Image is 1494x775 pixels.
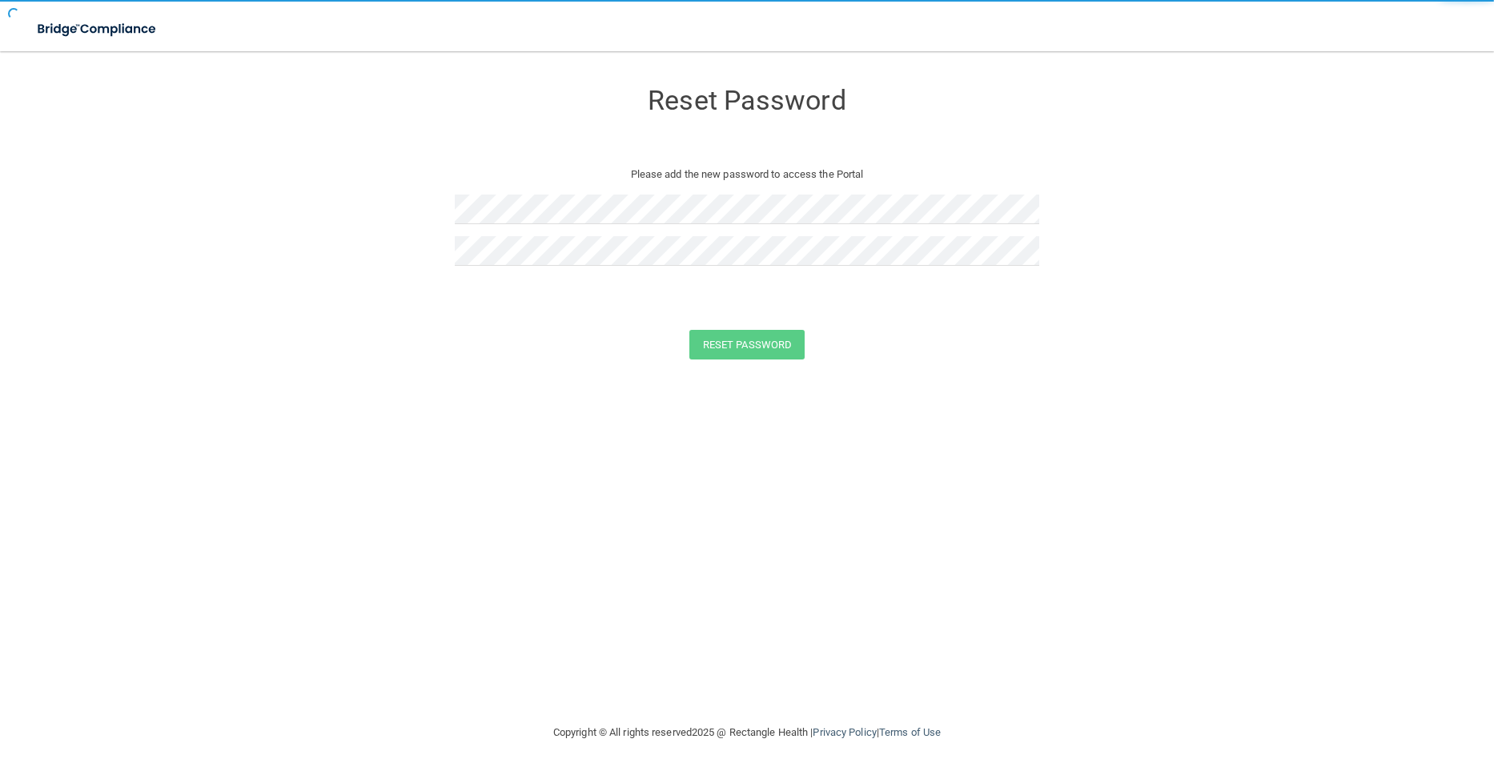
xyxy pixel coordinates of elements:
a: Terms of Use [879,726,941,738]
img: bridge_compliance_login_screen.278c3ca4.svg [24,13,171,46]
div: Copyright © All rights reserved 2025 @ Rectangle Health | | [455,707,1039,758]
button: Reset Password [689,330,805,359]
a: Privacy Policy [813,726,876,738]
p: Please add the new password to access the Portal [467,165,1027,184]
h3: Reset Password [455,86,1039,115]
